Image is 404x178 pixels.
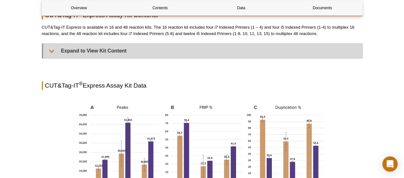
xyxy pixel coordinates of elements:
h2: CUT&Tag-IT Express Assay Kit Data [42,81,362,90]
summary: Expand to View Kit Content [43,44,362,58]
p: CUT&Tag-IT Express is available in 16 and 48 reaction kits. The 16 reaction kit includes four i7 ... [42,24,362,37]
div: Open Intercom Messenger [382,156,398,172]
a: Contents [123,0,197,16]
a: Documents [286,0,359,16]
a: Data [204,0,278,16]
a: Overview [42,0,116,16]
sup: ® [79,81,83,86]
